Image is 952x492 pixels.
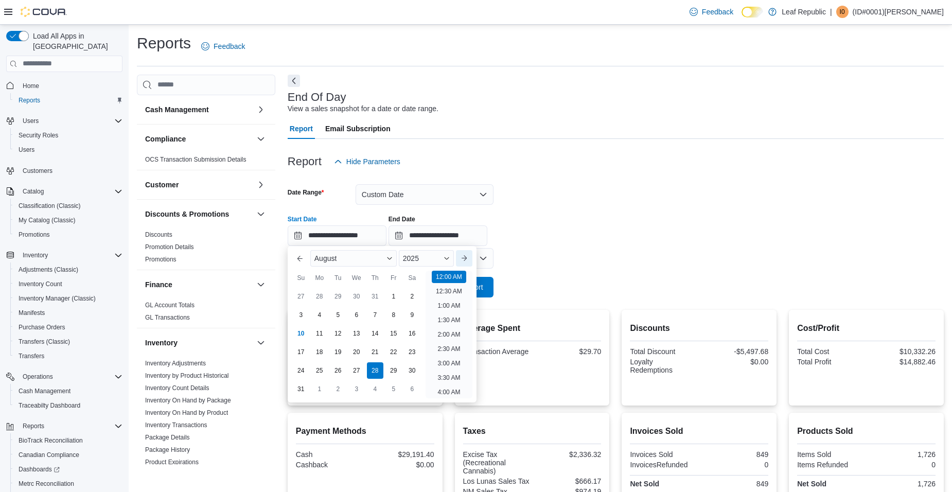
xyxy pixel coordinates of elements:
[14,278,66,290] a: Inventory Count
[432,271,466,283] li: 12:00 AM
[14,399,84,412] a: Traceabilty Dashboard
[288,188,324,197] label: Date Range
[10,143,127,157] button: Users
[19,420,48,432] button: Reports
[797,480,826,488] strong: Net Sold
[10,128,127,143] button: Security Roles
[14,129,122,142] span: Security Roles
[145,302,195,309] a: GL Account Totals
[311,270,328,286] div: Mo
[288,215,317,223] label: Start Date
[14,321,122,333] span: Purchase Orders
[10,433,127,448] button: BioTrack Reconciliation
[293,344,309,360] div: day-17
[14,463,122,476] span: Dashboards
[869,461,936,469] div: 0
[288,155,322,168] h3: Report
[836,6,849,18] div: (ID#0001)Mohammed Darrabee
[797,425,936,437] h2: Products Sold
[797,322,936,335] h2: Cost/Profit
[14,292,122,305] span: Inventory Manager (Classic)
[367,450,434,459] div: $29,191.40
[346,156,400,167] span: Hide Parameters
[14,200,122,212] span: Classification (Classic)
[296,425,434,437] h2: Payment Methods
[630,347,697,356] div: Total Discount
[630,461,697,469] div: InvoicesRefunded
[14,214,80,226] a: My Catalog (Classic)
[145,243,194,251] span: Promotion Details
[293,288,309,305] div: day-27
[197,36,249,57] a: Feedback
[145,459,199,466] a: Product Expirations
[293,307,309,323] div: day-3
[19,146,34,154] span: Users
[19,216,76,224] span: My Catalog (Classic)
[145,396,231,405] span: Inventory On Hand by Package
[19,202,81,210] span: Classification (Classic)
[367,325,383,342] div: day-14
[2,114,127,128] button: Users
[2,370,127,384] button: Operations
[14,463,64,476] a: Dashboards
[426,271,472,398] ul: Time
[145,372,229,380] span: Inventory by Product Historical
[330,270,346,286] div: Tu
[869,480,936,488] div: 1,726
[702,7,733,17] span: Feedback
[255,133,267,145] button: Compliance
[19,465,60,473] span: Dashboards
[432,285,466,297] li: 12:30 AM
[385,307,402,323] div: day-8
[145,209,253,219] button: Discounts & Promotions
[404,270,420,286] div: Sa
[348,381,365,397] div: day-3
[330,288,346,305] div: day-29
[23,373,53,381] span: Operations
[19,436,83,445] span: BioTrack Reconciliation
[19,266,78,274] span: Adjustments (Classic)
[630,450,697,459] div: Invoices Sold
[404,362,420,379] div: day-30
[19,420,122,432] span: Reports
[145,421,207,429] a: Inventory Transactions
[367,461,434,469] div: $0.00
[385,288,402,305] div: day-1
[14,385,75,397] a: Cash Management
[311,307,328,323] div: day-4
[14,229,122,241] span: Promotions
[311,325,328,342] div: day-11
[288,91,346,103] h3: End Of Day
[145,446,190,454] span: Package History
[311,362,328,379] div: day-25
[145,446,190,453] a: Package History
[19,131,58,139] span: Security Roles
[348,288,365,305] div: day-30
[293,270,309,286] div: Su
[19,352,44,360] span: Transfers
[385,325,402,342] div: day-15
[19,323,65,331] span: Purchase Orders
[314,254,337,262] span: August
[10,227,127,242] button: Promotions
[385,270,402,286] div: Fr
[742,7,763,17] input: Dark Mode
[2,248,127,262] button: Inventory
[10,199,127,213] button: Classification (Classic)
[19,164,122,177] span: Customers
[330,344,346,360] div: day-19
[479,254,487,262] button: Open list of options
[348,344,365,360] div: day-20
[19,451,79,459] span: Canadian Compliance
[310,250,397,267] div: Button. Open the month selector. August is currently selected.
[433,357,464,370] li: 3:00 AM
[348,362,365,379] div: day-27
[10,306,127,320] button: Manifests
[10,335,127,349] button: Transfers (Classic)
[14,478,78,490] a: Metrc Reconciliation
[19,371,122,383] span: Operations
[255,278,267,291] button: Finance
[19,79,122,92] span: Home
[2,419,127,433] button: Reports
[630,480,659,488] strong: Net Sold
